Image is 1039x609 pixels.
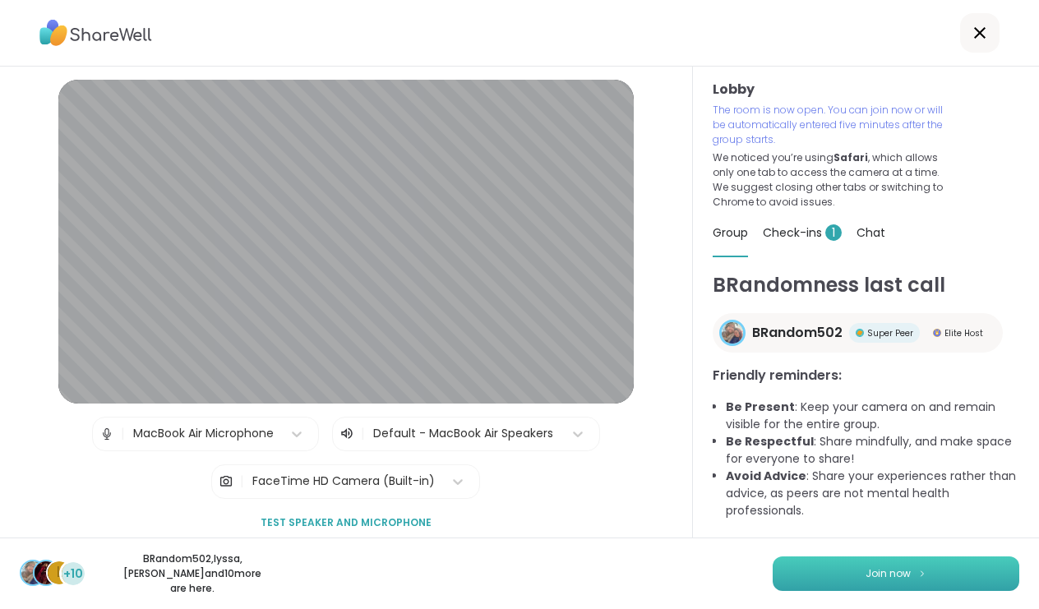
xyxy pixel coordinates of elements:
[713,80,1019,99] h3: Lobby
[752,323,843,343] span: BRandom502
[773,556,1019,591] button: Join now
[726,468,806,484] b: Avoid Advice
[856,329,864,337] img: Super Peer
[713,313,1003,353] a: BRandom502BRandom502Super PeerSuper PeerElite HostElite Host
[57,562,62,584] span: L
[35,561,58,584] img: lyssa
[219,465,233,498] img: Camera
[857,224,885,241] span: Chat
[240,465,244,498] span: |
[722,322,743,344] img: BRandom502
[121,418,125,450] span: |
[825,224,842,241] span: 1
[713,224,748,241] span: Group
[763,224,842,241] span: Check-ins
[866,566,911,581] span: Join now
[100,551,284,596] p: BRandom502 , lyssa , [PERSON_NAME] and 10 more are here.
[254,505,438,540] button: Test speaker and microphone
[726,399,795,415] b: Be Present
[713,150,949,210] p: We noticed you’re using , which allows only one tab to access the camera at a time. We suggest cl...
[917,569,927,578] img: ShareWell Logomark
[726,399,1019,433] li: : Keep your camera on and remain visible for the entire group.
[361,424,365,444] span: |
[63,565,83,583] span: +10
[713,366,1019,385] h3: Friendly reminders:
[133,425,274,442] div: MacBook Air Microphone
[867,327,913,339] span: Super Peer
[933,329,941,337] img: Elite Host
[726,433,814,450] b: Be Respectful
[726,468,1019,519] li: : Share your experiences rather than advice, as peers are not mental health professionals.
[252,473,435,490] div: FaceTime HD Camera (Built-in)
[713,270,1019,300] h1: BRandomness last call
[21,561,44,584] img: BRandom502
[944,327,983,339] span: Elite Host
[713,103,949,147] p: The room is now open. You can join now or will be automatically entered five minutes after the gr...
[726,433,1019,468] li: : Share mindfully, and make space for everyone to share!
[261,515,432,530] span: Test speaker and microphone
[834,150,868,164] b: Safari
[39,14,152,52] img: ShareWell Logo
[99,418,114,450] img: Microphone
